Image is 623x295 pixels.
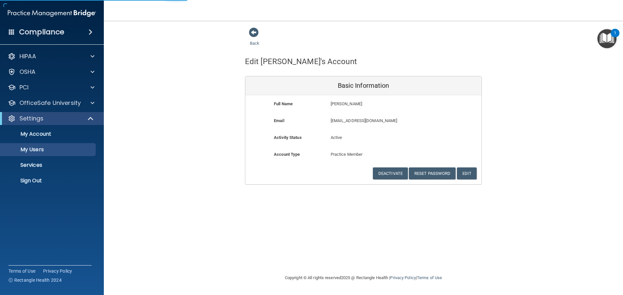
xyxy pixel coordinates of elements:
[373,167,408,179] button: Deactivate
[8,277,62,283] span: Ⓒ Rectangle Health 2024
[4,162,93,168] p: Services
[274,152,300,157] b: Account Type
[4,131,93,137] p: My Account
[19,115,43,122] p: Settings
[511,249,615,275] iframe: Drift Widget Chat Controller
[274,118,284,123] b: Email
[597,29,617,48] button: Open Resource Center, 1 new notification
[274,135,302,140] b: Activity Status
[4,146,93,153] p: My Users
[331,100,434,108] p: [PERSON_NAME]
[8,7,96,20] img: PMB logo
[245,57,357,66] h4: Edit [PERSON_NAME]'s Account
[8,115,94,122] a: Settings
[8,268,35,274] a: Terms of Use
[8,52,94,60] a: HIPAA
[274,101,293,106] b: Full Name
[19,99,81,107] p: OfficeSafe University
[43,268,72,274] a: Privacy Policy
[19,68,36,76] p: OSHA
[8,68,94,76] a: OSHA
[8,99,94,107] a: OfficeSafe University
[245,267,482,288] div: Copyright © All rights reserved 2025 @ Rectangle Health | |
[331,151,397,158] p: Practice Member
[409,167,456,179] button: Reset Password
[19,52,36,60] p: HIPAA
[331,117,434,125] p: [EMAIL_ADDRESS][DOMAIN_NAME]
[457,167,477,179] button: Edit
[250,33,259,46] a: Back
[19,84,29,91] p: PCI
[390,275,416,280] a: Privacy Policy
[19,28,64,37] h4: Compliance
[4,177,93,184] p: Sign Out
[331,134,397,142] p: Active
[245,76,482,95] div: Basic Information
[417,275,442,280] a: Terms of Use
[614,33,616,41] div: 1
[8,84,94,91] a: PCI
